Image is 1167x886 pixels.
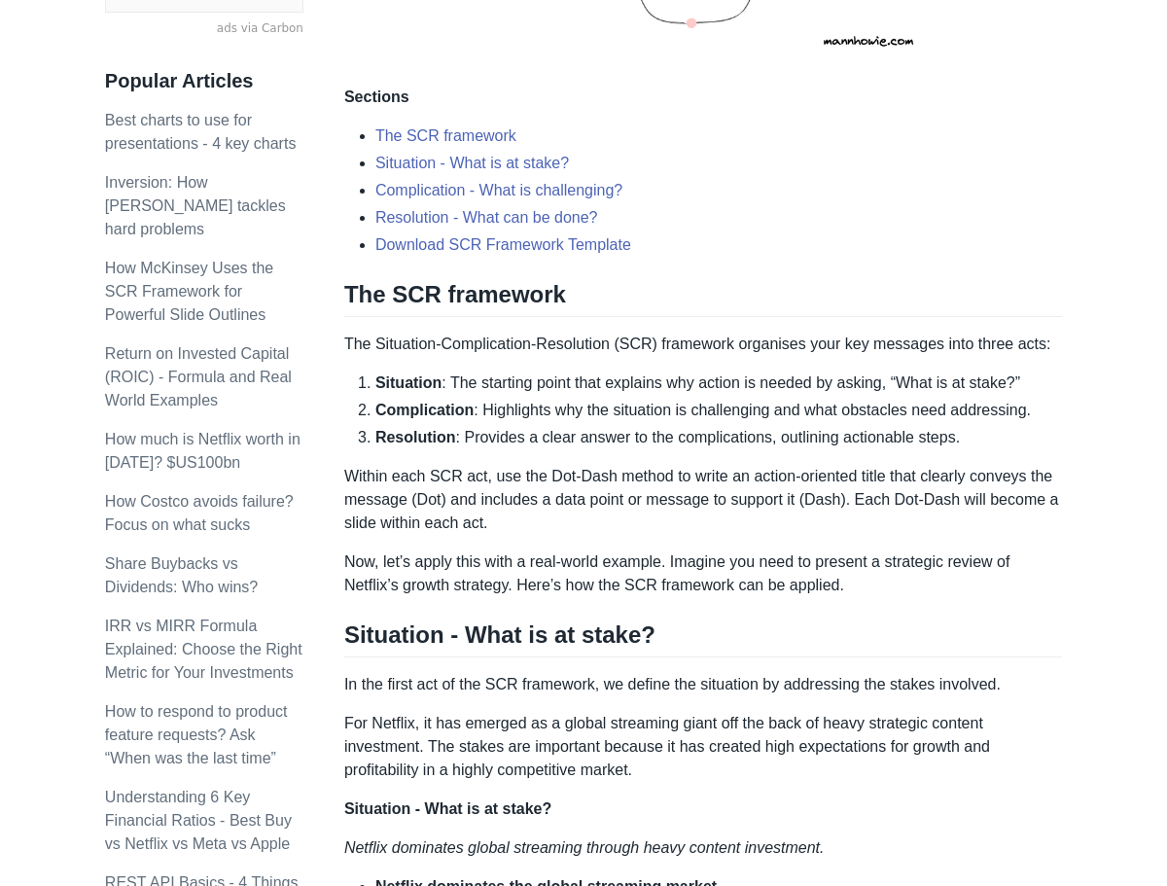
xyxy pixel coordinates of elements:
li: : Highlights why the situation is challenging and what obstacles need addressing. [375,399,1062,422]
a: How to respond to product feature requests? Ask “When was the last time” [105,703,288,766]
a: IRR vs MIRR Formula Explained: Choose the Right Metric for Your Investments [105,618,302,681]
a: Return on Invested Capital (ROIC) - Formula and Real World Examples [105,345,292,408]
a: Complication - What is challenging? [375,182,622,198]
strong: Situation - What is at stake? [344,800,551,817]
strong: Complication [375,402,474,418]
a: Situation - What is at stake? [375,155,569,171]
h3: Popular Articles [105,69,303,93]
p: In the first act of the SCR framework, we define the situation by addressing the stakes involved. [344,673,1062,696]
p: Now, let’s apply this with a real-world example. Imagine you need to present a strategic review o... [344,550,1062,597]
a: The SCR framework [375,127,516,144]
a: Best charts to use for presentations - 4 key charts [105,112,297,152]
strong: Sections [344,89,409,105]
h2: The SCR framework [344,280,1062,317]
a: Understanding 6 Key Financial Ratios - Best Buy vs Netflix vs Meta vs Apple [105,789,292,852]
a: How McKinsey Uses the SCR Framework for Powerful Slide Outlines [105,260,273,323]
p: The Situation-Complication-Resolution (SCR) framework organises your key messages into three acts: [344,333,1062,356]
strong: Resolution [375,429,456,445]
p: Within each SCR act, use the Dot-Dash method to write an action-oriented title that clearly conve... [344,465,1062,535]
em: Netflix dominates global streaming through heavy content investment. [344,839,825,856]
a: Download SCR Framework Template [375,236,631,253]
a: Resolution - What can be done? [375,209,598,226]
li: : The starting point that explains why action is needed by asking, “What is at stake?” [375,372,1062,395]
p: For Netflix, it has emerged as a global streaming giant off the back of heavy strategic content i... [344,712,1062,782]
strong: Situation [375,374,442,391]
li: : Provides a clear answer to the complications, outlining actionable steps. [375,426,1062,449]
a: How Costco avoids failure? Focus on what sucks [105,493,294,533]
a: How much is Netflix worth in [DATE]? $US100bn [105,431,301,471]
a: ads via Carbon [105,20,303,38]
a: Share Buybacks vs Dividends: Who wins? [105,555,258,595]
a: Inversion: How [PERSON_NAME] tackles hard problems [105,174,286,237]
h2: Situation - What is at stake? [344,620,1062,657]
